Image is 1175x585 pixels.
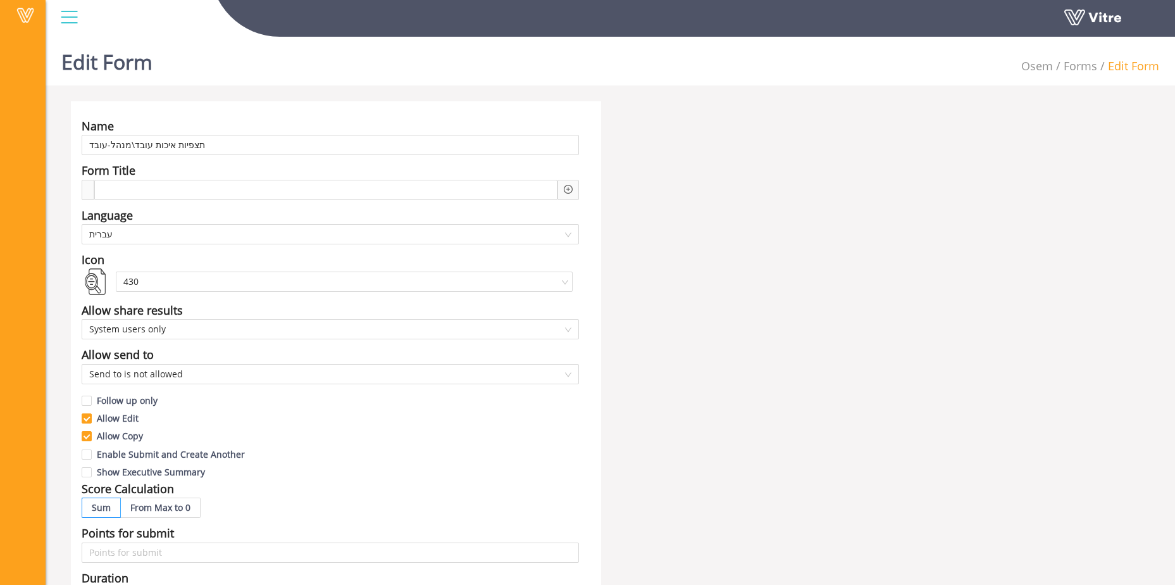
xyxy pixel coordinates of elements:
img: 430.png [85,268,106,295]
input: Points for submit [82,543,579,563]
span: System users only [89,320,571,339]
div: Icon [82,251,104,268]
span: 430 [123,272,565,291]
span: Enable Submit and Create Another [92,448,250,460]
a: Forms [1064,58,1097,73]
div: Name [82,117,114,135]
span: Show Executive Summary [92,466,210,478]
div: Allow send to [82,346,154,363]
span: From Max to 0 [130,501,190,513]
div: Points for submit [82,524,174,542]
span: Sum [92,501,111,513]
span: plus-circle [564,185,573,194]
span: 402 [1021,58,1053,73]
span: Allow Copy [92,430,148,442]
span: עברית [89,225,571,244]
span: Follow up only [92,394,163,406]
li: Edit Form [1097,57,1159,75]
span: Send to is not allowed [89,365,571,384]
div: Score Calculation [82,480,174,498]
h1: Edit Form [61,32,152,85]
div: Language [82,206,133,224]
div: Form Title [82,161,135,179]
input: Name [82,135,579,155]
div: Allow share results [82,301,183,319]
span: Allow Edit [92,412,144,424]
